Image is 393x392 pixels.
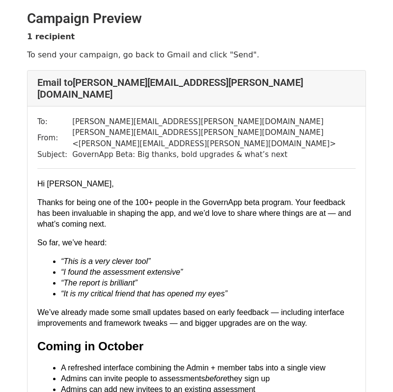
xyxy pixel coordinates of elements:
[37,238,107,247] span: So far, we’ve heard:
[61,257,150,265] span: “This is a very clever tool”
[61,289,227,298] span: “It is my critical friend that has opened my eyes”
[72,127,356,149] td: [PERSON_NAME][EMAIL_ADDRESS][PERSON_NAME][DOMAIN_NAME] < [PERSON_NAME][EMAIL_ADDRESS][PERSON_NAME...
[37,198,353,228] span: Thanks for being one of the 100+ people in the GovernApp beta program. Your feedback has been inv...
[37,116,72,128] td: To:
[61,364,326,372] span: A refreshed interface combining the Admin + member tabs into a single view
[37,340,143,353] span: Coming in October
[205,374,227,383] span: before
[227,374,270,383] span: they sign up
[37,77,356,100] h4: Email to [PERSON_NAME][EMAIL_ADDRESS][PERSON_NAME][DOMAIN_NAME]
[27,50,366,60] p: To send your campaign, go back to Gmail and click "Send".
[37,180,114,188] span: Hi [PERSON_NAME],
[27,10,366,27] h2: Campaign Preview
[72,149,356,160] td: GovernApp Beta: Big thanks, bold upgrades & what’s next
[61,268,183,276] span: “I found the assessment extensive”
[37,149,72,160] td: Subject:
[61,374,205,383] span: Admins can invite people to assessments
[61,279,138,287] span: “The report is brilliant”
[37,127,72,149] td: From:
[37,308,346,327] span: We’ve already made some small updates based on early feedback — including interface improvements ...
[72,116,356,128] td: [PERSON_NAME][EMAIL_ADDRESS][PERSON_NAME][DOMAIN_NAME]
[27,32,75,41] strong: 1 recipient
